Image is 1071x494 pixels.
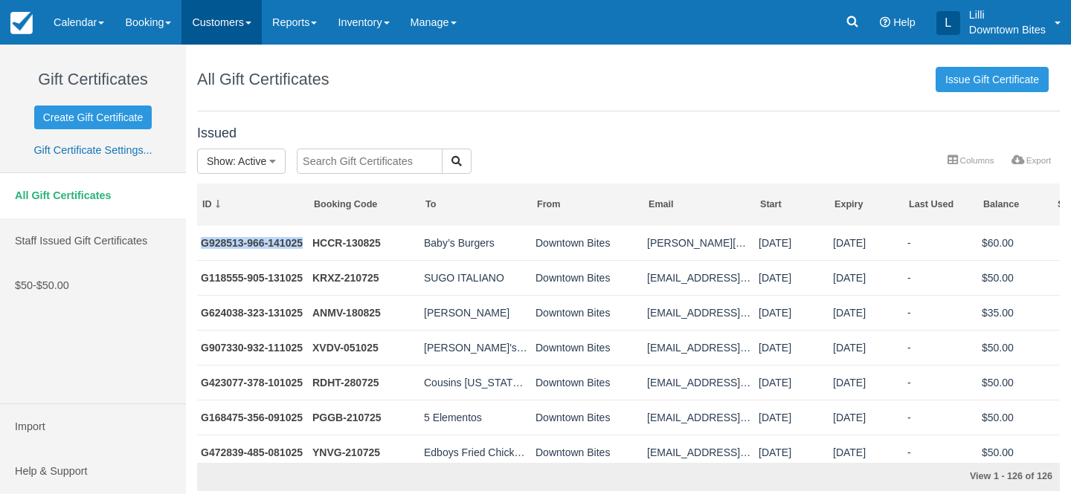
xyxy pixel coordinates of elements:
td: SUGO ITALIANO [420,260,532,295]
td: info@sugoitaliano.com [643,260,755,295]
div: Start [760,198,825,211]
td: themusubibox@gmail.com [643,295,755,330]
td: 10/14/26 [829,226,904,261]
a: G118555-905-131025 [201,272,303,284]
a: Gift Certificate Settings... [33,144,152,156]
input: Search Gift Certificates [297,149,443,174]
td: 5 Elementos [420,400,532,435]
td: - [904,365,978,400]
td: Downtown Bites [532,365,643,400]
td: - [904,260,978,295]
a: G928513-966-141025 [201,237,303,249]
td: $60.00 [978,226,1052,261]
td: johnquessmokeout@gmail.com [643,330,755,365]
div: Expiry [834,198,899,211]
td: ANMV-180825 [309,295,420,330]
a: G907330-932-111025 [201,342,303,354]
td: 10/10/26 [829,365,904,400]
td: XVDV-051025 [309,330,420,365]
td: Downtown Bites [532,400,643,435]
td: - [904,295,978,330]
div: Email [649,198,750,211]
div: View 1 - 126 of 126 [779,470,1052,484]
td: 10/10/25 [755,365,829,400]
td: HCCR-130825 [309,226,420,261]
td: G168475-356-091025 [197,400,309,435]
td: G624038-323-131025 [197,295,309,330]
td: G423077-378-101025 [197,365,309,400]
span: Help [893,16,916,28]
td: - [904,400,978,435]
td: John Que's Smokeout [420,330,532,365]
td: Mario Trujillo [420,295,532,330]
td: $50.00 [978,365,1052,400]
td: - [904,435,978,469]
div: From [537,198,639,211]
td: 10/08/25 [755,435,829,469]
div: Booking Code [314,198,416,211]
td: kelly@babysbadassburgers.com [643,226,755,261]
td: $50.00 [978,260,1052,295]
span: $50.00 [36,279,69,291]
a: RDHT-280725 [312,377,379,389]
td: G118555-905-131025 [197,260,309,295]
a: G168475-356-091025 [201,412,303,423]
td: 10/13/25 [755,260,829,295]
div: Balance [983,198,1048,211]
td: edmonsm@gmail.com [643,435,755,469]
td: 10/09/25 [755,400,829,435]
td: YNVG-210725 [309,435,420,469]
td: Baby’s Burgers [420,226,532,261]
td: - [904,226,978,261]
p: Lilli [969,7,1046,22]
button: Show: Active [197,149,286,174]
a: YNVG-210725 [312,446,380,458]
span: Show [207,155,233,167]
a: Issue Gift Certificate [936,67,1049,92]
a: KRXZ-210725 [312,272,379,284]
td: $50.00 [978,435,1052,469]
div: L [936,11,960,35]
a: XVDV-051025 [312,342,379,354]
td: G907330-932-111025 [197,330,309,365]
td: Cousins Maine Lobster [420,365,532,400]
td: $35.00 [978,295,1052,330]
td: skahlon@cousinsmainelobster.com [643,365,755,400]
td: 10/09/26 [829,400,904,435]
ul: More [939,150,1060,173]
td: RDHT-280725 [309,365,420,400]
td: 10/14/25 [755,226,829,261]
td: 10/13/26 [829,260,904,295]
td: 10/08/26 [829,435,904,469]
img: checkfront-main-nav-mini-logo.png [10,12,33,34]
td: Downtown Bites [532,330,643,365]
td: 10/11/25 [755,330,829,365]
td: Downtown Bites [532,295,643,330]
td: 10/13/26 [829,295,904,330]
a: G423077-378-101025 [201,377,303,389]
span: $50 [15,279,33,291]
div: Last Used [909,198,974,211]
h4: Issued [197,126,1060,141]
i: Help [880,17,890,27]
a: G624038-323-131025 [201,307,303,319]
a: Export [1003,150,1060,171]
td: G472839-485-081025 [197,435,309,469]
td: G928513-966-141025 [197,226,309,261]
a: G472839-485-081025 [201,446,303,458]
a: PGGB-210725 [312,412,382,423]
td: 10/13/25 [755,295,829,330]
td: KRXZ-210725 [309,260,420,295]
td: 10/11/26 [829,330,904,365]
div: To [425,198,527,211]
td: Edboys Fried Chicken N' Things [420,435,532,469]
td: Downtown Bites [532,435,643,469]
a: ANMV-180825 [312,307,381,319]
td: $50.00 [978,400,1052,435]
div: ID [202,198,304,211]
p: Downtown Bites [969,22,1046,37]
a: HCCR-130825 [312,237,381,249]
span: : Active [233,155,266,167]
td: Downtown Bites [532,226,643,261]
h1: All Gift Certificates [197,71,329,88]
